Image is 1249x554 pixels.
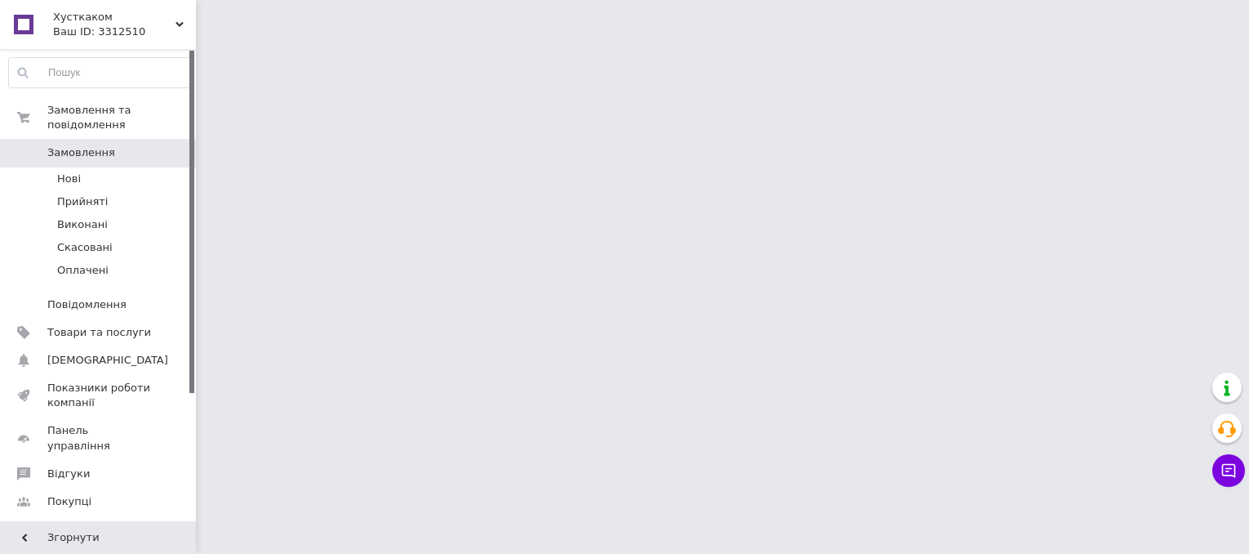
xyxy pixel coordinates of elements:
span: Панель управління [47,423,151,453]
span: Показники роботи компанії [47,381,151,410]
span: Хусткаком [53,10,176,25]
input: Пошук [9,58,192,87]
span: Покупці [47,494,91,509]
span: Замовлення [47,145,115,160]
span: Повідомлення [47,297,127,312]
span: Виконані [57,217,108,232]
span: Скасовані [57,240,113,255]
span: Замовлення та повідомлення [47,103,196,132]
span: Товари та послуги [47,325,151,340]
div: Ваш ID: 3312510 [53,25,196,39]
button: Чат з покупцем [1212,454,1245,487]
span: Оплачені [57,263,109,278]
span: Відгуки [47,467,90,481]
span: Нові [57,172,81,186]
span: [DEMOGRAPHIC_DATA] [47,353,168,368]
span: Прийняті [57,194,108,209]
